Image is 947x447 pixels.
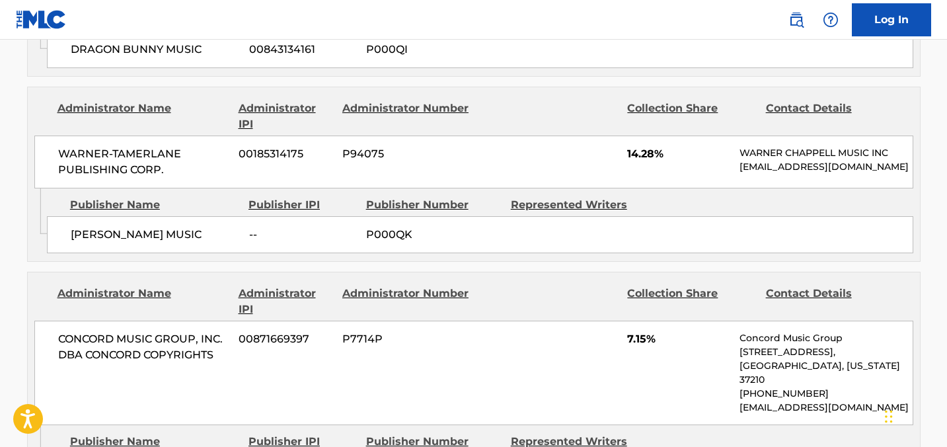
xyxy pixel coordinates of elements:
[739,146,912,160] p: WARNER CHAPPELL MUSIC INC
[739,160,912,174] p: [EMAIL_ADDRESS][DOMAIN_NAME]
[57,286,229,317] div: Administrator Name
[342,331,471,347] span: P7714P
[739,359,912,387] p: [GEOGRAPHIC_DATA], [US_STATE] 37210
[58,331,229,363] span: CONCORD MUSIC GROUP, INC. DBA CONCORD COPYRIGHTS
[823,12,839,28] img: help
[739,387,912,401] p: [PHONE_NUMBER]
[852,3,931,36] a: Log In
[57,101,229,132] div: Administrator Name
[249,227,356,243] span: --
[627,331,730,347] span: 7.15%
[249,42,356,58] span: 00843134161
[817,7,844,33] div: Help
[766,101,894,132] div: Contact Details
[239,101,332,132] div: Administrator IPI
[342,146,471,162] span: P94075
[342,286,471,317] div: Administrator Number
[342,101,471,132] div: Administrator Number
[627,146,730,162] span: 14.28%
[16,10,67,29] img: MLC Logo
[783,7,810,33] a: Public Search
[627,101,755,132] div: Collection Share
[881,384,947,447] iframe: Chat Widget
[248,197,356,213] div: Publisher IPI
[71,42,239,58] span: DRAGON BUNNY MUSIC
[366,42,501,58] span: P000QI
[788,12,804,28] img: search
[70,197,239,213] div: Publisher Name
[366,227,501,243] span: P000QK
[239,146,332,162] span: 00185314175
[58,146,229,178] span: WARNER-TAMERLANE PUBLISHING CORP.
[366,197,501,213] div: Publisher Number
[71,227,239,243] span: [PERSON_NAME] MUSIC
[627,286,755,317] div: Collection Share
[766,286,894,317] div: Contact Details
[739,401,912,415] p: [EMAIL_ADDRESS][DOMAIN_NAME]
[739,331,912,345] p: Concord Music Group
[239,286,332,317] div: Administrator IPI
[511,197,646,213] div: Represented Writers
[885,397,893,436] div: Drag
[739,345,912,359] p: [STREET_ADDRESS],
[239,331,332,347] span: 00871669397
